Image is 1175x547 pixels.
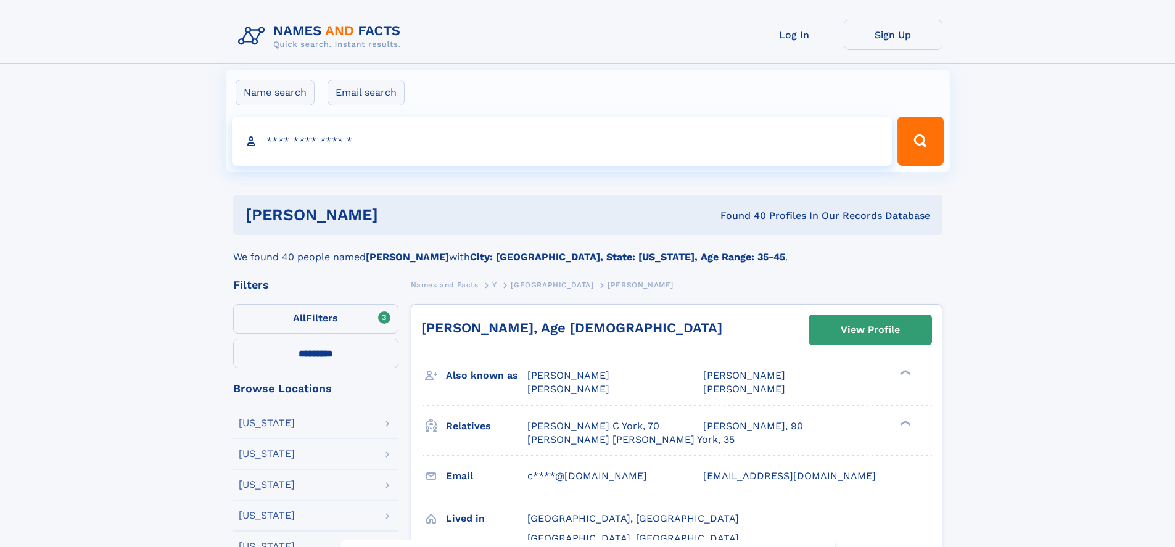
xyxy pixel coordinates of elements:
div: ❯ [897,419,912,427]
div: Filters [233,279,398,290]
b: [PERSON_NAME] [366,251,449,263]
div: [US_STATE] [239,418,295,428]
div: [US_STATE] [239,511,295,520]
h3: Also known as [446,365,527,386]
div: [US_STATE] [239,480,295,490]
img: Logo Names and Facts [233,20,411,53]
span: [EMAIL_ADDRESS][DOMAIN_NAME] [703,470,876,482]
div: We found 40 people named with . [233,235,942,265]
a: Log In [745,20,844,50]
a: [PERSON_NAME], 90 [703,419,803,433]
a: [PERSON_NAME] [PERSON_NAME] York, 35 [527,433,735,446]
a: [PERSON_NAME] C York, 70 [527,419,659,433]
label: Filters [233,304,398,334]
label: Name search [236,80,315,105]
span: [PERSON_NAME] [703,383,785,395]
h1: [PERSON_NAME] [245,207,550,223]
input: search input [232,117,893,166]
h3: Email [446,466,527,487]
a: Y [492,277,497,292]
span: [PERSON_NAME] [608,281,674,289]
span: All [293,312,306,324]
h3: Relatives [446,416,527,437]
a: View Profile [809,315,931,345]
span: Y [492,281,497,289]
a: [PERSON_NAME], Age [DEMOGRAPHIC_DATA] [421,320,722,335]
span: [GEOGRAPHIC_DATA], [GEOGRAPHIC_DATA] [527,512,739,524]
a: [GEOGRAPHIC_DATA] [511,277,593,292]
b: City: [GEOGRAPHIC_DATA], State: [US_STATE], Age Range: 35-45 [470,251,785,263]
span: [GEOGRAPHIC_DATA], [GEOGRAPHIC_DATA] [527,532,739,544]
button: Search Button [897,117,943,166]
div: Browse Locations [233,383,398,394]
div: [US_STATE] [239,449,295,459]
span: [PERSON_NAME] [527,369,609,381]
label: Email search [328,80,405,105]
div: View Profile [841,316,900,344]
a: Sign Up [844,20,942,50]
span: [PERSON_NAME] [527,383,609,395]
span: [GEOGRAPHIC_DATA] [511,281,593,289]
div: Found 40 Profiles In Our Records Database [549,209,930,223]
a: Names and Facts [411,277,479,292]
h3: Lived in [446,508,527,529]
span: [PERSON_NAME] [703,369,785,381]
div: ❯ [897,369,912,377]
